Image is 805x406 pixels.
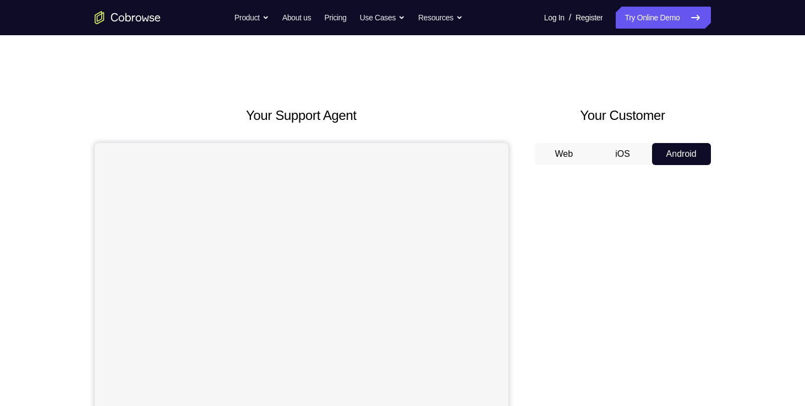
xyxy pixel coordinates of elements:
button: iOS [593,143,652,165]
h2: Your Customer [535,106,711,125]
button: Use Cases [360,7,405,29]
button: Resources [418,7,463,29]
a: Register [576,7,603,29]
a: Log In [544,7,565,29]
button: Android [652,143,711,165]
a: Go to the home page [95,11,161,24]
a: Pricing [324,7,346,29]
a: About us [282,7,311,29]
span: / [569,11,571,24]
button: Web [535,143,594,165]
a: Try Online Demo [616,7,710,29]
button: Product [234,7,269,29]
h2: Your Support Agent [95,106,508,125]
